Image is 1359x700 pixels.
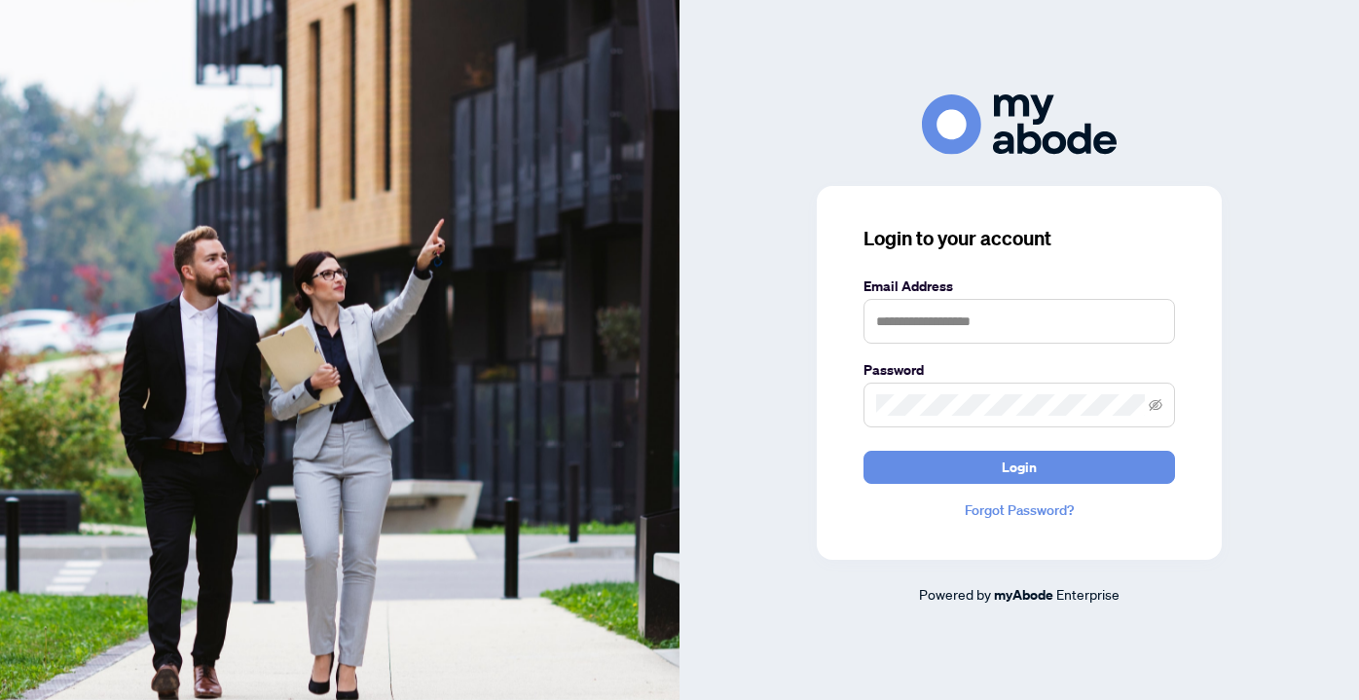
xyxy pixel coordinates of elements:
img: ma-logo [922,94,1117,154]
span: eye-invisible [1149,398,1162,412]
label: Email Address [863,276,1175,297]
span: Powered by [919,585,991,603]
h3: Login to your account [863,225,1175,252]
a: Forgot Password? [863,499,1175,521]
span: Login [1002,452,1037,483]
span: Enterprise [1056,585,1120,603]
label: Password [863,359,1175,381]
button: Login [863,451,1175,484]
a: myAbode [994,584,1053,606]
